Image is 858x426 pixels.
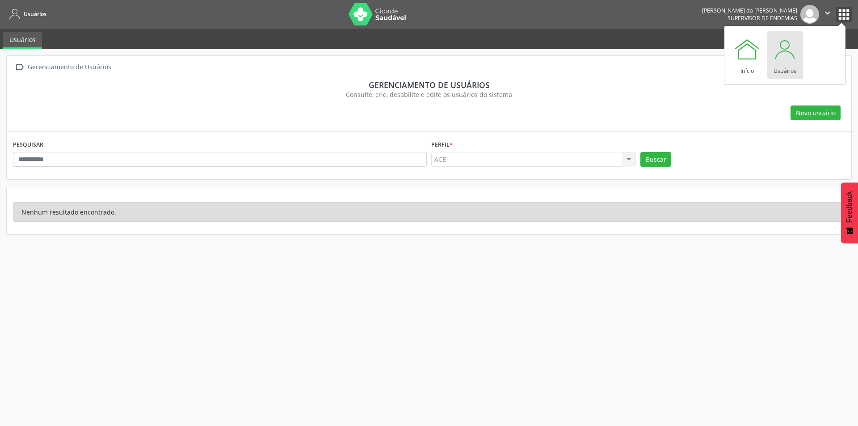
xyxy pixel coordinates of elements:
[19,90,839,99] div: Consulte, crie, desabilite e edite os usuários do sistema
[19,80,839,90] div: Gerenciamento de usuários
[845,191,854,223] span: Feedback
[728,14,797,22] span: Supervisor de Endemias
[836,7,852,22] button: apps
[767,31,803,79] a: Usuários
[823,8,833,18] i: 
[24,10,46,18] span: Usuários
[13,138,43,152] label: PESQUISAR
[729,31,765,79] a: Início
[13,61,113,74] a:  Gerenciamento de Usuários
[3,32,42,49] a: Usuários
[26,61,113,74] div: Gerenciamento de Usuários
[819,5,836,24] button: 
[841,182,858,243] button: Feedback - Mostrar pesquisa
[791,105,841,121] button: Novo usuário
[800,5,819,24] img: img
[6,7,46,21] a: Usuários
[640,152,671,167] button: Buscar
[796,108,836,118] span: Novo usuário
[431,138,453,152] label: Perfil
[13,202,845,222] div: Nenhum resultado encontrado.
[702,7,797,14] div: [PERSON_NAME] da [PERSON_NAME]
[13,61,26,74] i: 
